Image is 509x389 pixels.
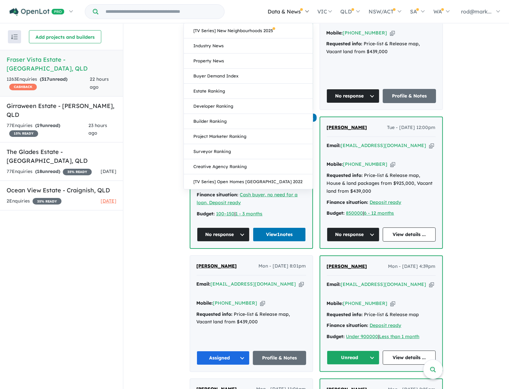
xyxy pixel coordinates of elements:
span: 35 % READY [33,198,61,205]
strong: Email: [327,281,341,287]
button: Copy [260,300,265,307]
button: Copy [390,30,395,36]
img: Openlot PRO Logo White [10,8,64,16]
button: Assigned [197,351,250,365]
button: Copy [390,300,395,307]
a: [PHONE_NUMBER] [213,300,257,306]
div: | [197,210,306,218]
a: View details ... [383,227,436,242]
strong: Finance situation: [327,199,369,205]
img: sort.svg [11,34,18,39]
a: [PHONE_NUMBER] [343,30,387,36]
button: No response [197,227,250,242]
a: [PERSON_NAME] [327,263,367,270]
a: Property News [184,54,313,69]
a: [PERSON_NAME] [197,262,237,270]
a: 100~150 [216,211,235,217]
h5: Girraween Estate - [PERSON_NAME] , QLD [7,101,116,119]
div: Price-list & Release map, Vacant land from $439,000 [197,311,306,326]
strong: Requested info: [327,172,363,178]
a: Deposit ready [370,322,401,328]
div: 1263 Enquir ies [7,76,90,91]
span: [PERSON_NAME] [327,124,367,130]
a: [EMAIL_ADDRESS][DOMAIN_NAME] [211,281,296,287]
a: Deposit ready [370,199,401,205]
input: Try estate name, suburb, builder or developer [100,5,223,19]
a: Under 900000 [346,334,378,339]
span: Mon - [DATE] 4:39pm [388,263,436,270]
a: [TV Series] New Neighbourhoods 2025 [184,23,313,38]
div: Price-list & Release map, House & land packages from $925,000, Vacant land from $439,000 [327,172,436,195]
a: [PHONE_NUMBER] [343,161,388,167]
a: View1notes [253,227,306,242]
strong: Finance situation: [197,192,239,198]
a: Developer Ranking [184,99,313,114]
h5: The Glades Estate - [GEOGRAPHIC_DATA] , QLD [7,147,116,165]
strong: Budget: [327,210,345,216]
div: | [327,209,436,217]
button: Unread [327,351,380,365]
a: Surveyor Ranking [184,144,313,159]
div: 77 Enquir ies [7,168,92,176]
a: 850000 [346,210,363,216]
button: No response [327,89,380,103]
div: 77 Enquir ies [7,122,88,138]
a: Industry News [184,38,313,54]
span: [PERSON_NAME] [327,263,367,269]
span: 35 % READY [63,169,92,175]
span: [DATE] [101,168,116,174]
div: Price-list & Release map, Vacant land from $439,000 [327,40,436,56]
strong: Budget: [197,211,215,217]
span: 23 hours ago [88,122,107,136]
div: 2 Enquir ies [7,197,61,205]
strong: Budget: [327,334,345,339]
a: Less than 1 month [379,334,420,339]
span: rod@mark... [461,8,492,15]
span: 18 [37,168,42,174]
strong: ( unread) [35,168,60,174]
span: 22 hours ago [90,76,109,90]
a: [EMAIL_ADDRESS][DOMAIN_NAME] [341,142,426,148]
strong: Finance situation: [327,322,369,328]
div: Price-list & Release map [327,311,436,319]
h5: Fraser Vista Estate - [GEOGRAPHIC_DATA] , QLD [7,55,116,73]
span: 317 [41,76,49,82]
a: Buyer Demand Index [184,69,313,84]
strong: Mobile: [197,300,213,306]
u: Cash buyer, no need for a loan, Deposit ready [197,192,298,205]
a: [TV Series] Open Homes [GEOGRAPHIC_DATA] 2022 [184,174,313,189]
strong: Email: [327,142,341,148]
a: Creative Agency Ranking [184,159,313,174]
h5: Ocean View Estate - Craignish , QLD [7,186,116,195]
a: Profile & Notes [253,351,306,365]
a: Project Marketer Ranking [184,129,313,144]
a: Profile & Notes [383,89,436,103]
span: Mon - [DATE] 8:01pm [259,262,306,270]
a: 1 - 3 months [236,211,263,217]
button: Copy [429,281,434,288]
span: 15 % READY [9,130,38,137]
strong: Email: [197,281,211,287]
span: CASHBACK [9,84,37,90]
strong: Requested info: [197,311,233,317]
strong: ( unread) [35,122,60,128]
strong: Requested info: [327,41,363,47]
strong: Mobile: [327,30,343,36]
button: No response [327,227,380,242]
a: 6 - 12 months [364,210,394,216]
span: [DATE] [101,198,116,204]
a: [PHONE_NUMBER] [343,300,388,306]
strong: ( unread) [40,76,67,82]
button: Copy [429,142,434,149]
strong: Mobile: [327,300,343,306]
span: Tue - [DATE] 12:00pm [387,124,436,132]
a: View details ... [383,351,436,365]
strong: Requested info: [327,312,363,317]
